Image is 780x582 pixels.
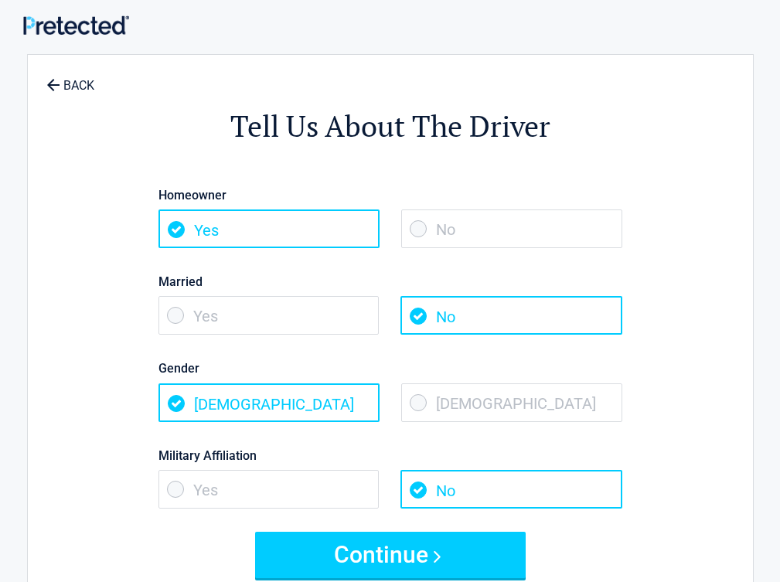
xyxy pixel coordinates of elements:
span: Yes [158,296,380,335]
span: [DEMOGRAPHIC_DATA] [401,383,622,422]
label: Married [158,271,622,292]
span: Yes [158,209,380,248]
label: Homeowner [158,185,622,206]
span: No [400,470,622,509]
span: Yes [158,470,380,509]
span: No [400,296,622,335]
label: Gender [158,358,622,379]
button: Continue [255,532,526,578]
img: Main Logo [23,15,129,35]
a: BACK [43,65,97,92]
label: Military Affiliation [158,445,622,466]
h2: Tell Us About The Driver [113,107,668,146]
span: No [401,209,622,248]
span: [DEMOGRAPHIC_DATA] [158,383,380,422]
